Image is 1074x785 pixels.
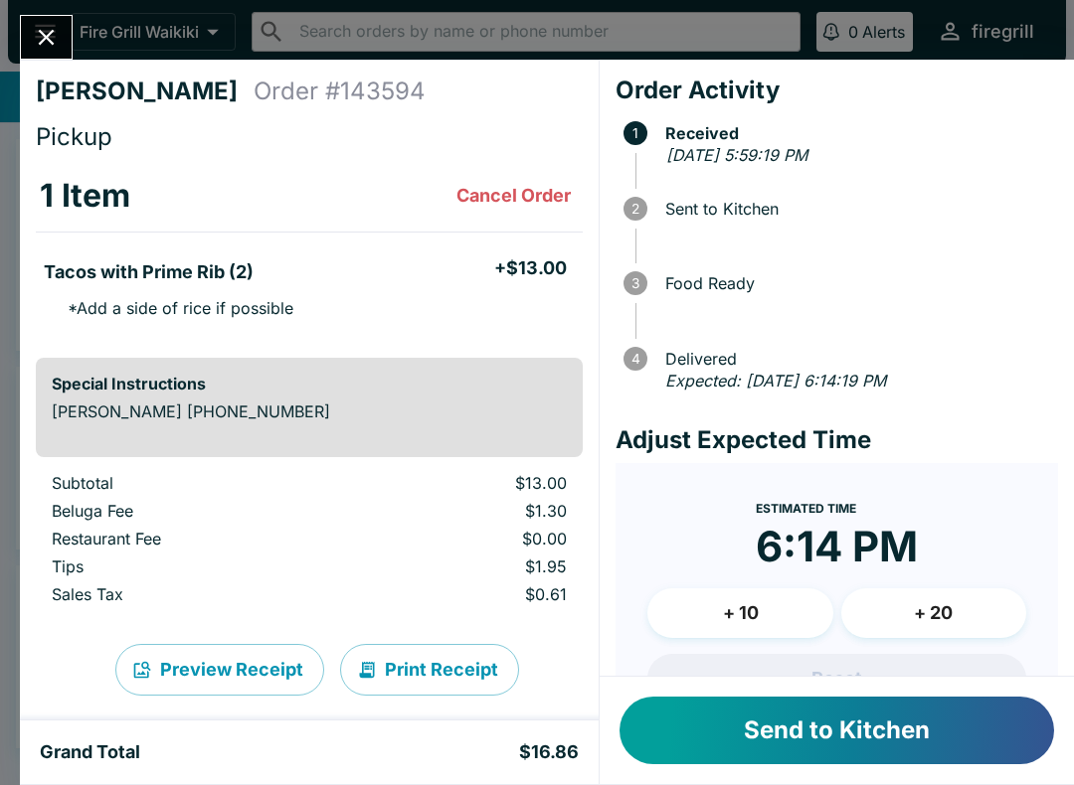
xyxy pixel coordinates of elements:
[756,501,856,516] span: Estimated Time
[52,529,331,549] p: Restaurant Fee
[631,351,640,367] text: 4
[40,740,140,764] h5: Grand Total
[448,176,579,216] button: Cancel Order
[363,584,567,604] p: $0.61
[40,176,130,216] h3: 1 Item
[665,371,886,391] em: Expected: [DATE] 6:14:19 PM
[254,77,426,106] h4: Order # 143594
[52,298,293,318] p: * Add a side of rice if possible
[519,740,579,764] h5: $16.86
[616,425,1058,455] h4: Adjust Expected Time
[340,644,519,696] button: Print Receipt
[616,76,1058,105] h4: Order Activity
[36,473,583,612] table: orders table
[363,473,567,493] p: $13.00
[52,473,331,493] p: Subtotal
[363,501,567,521] p: $1.30
[52,374,567,393] h6: Special Instructions
[115,644,324,696] button: Preview Receipt
[36,122,112,151] span: Pickup
[655,350,1058,368] span: Delivered
[52,584,331,604] p: Sales Tax
[655,200,1058,218] span: Sent to Kitchen
[655,274,1058,292] span: Food Ready
[52,556,331,576] p: Tips
[631,201,639,217] text: 2
[841,588,1026,638] button: + 20
[647,588,832,638] button: + 10
[36,160,583,342] table: orders table
[620,697,1054,764] button: Send to Kitchen
[655,124,1058,142] span: Received
[632,125,638,141] text: 1
[21,16,72,59] button: Close
[36,77,254,106] h4: [PERSON_NAME]
[631,275,639,291] text: 3
[666,145,807,165] em: [DATE] 5:59:19 PM
[363,529,567,549] p: $0.00
[494,256,567,280] h5: + $13.00
[44,260,254,284] h5: Tacos with Prime Rib (2)
[363,556,567,576] p: $1.95
[52,401,567,421] p: [PERSON_NAME] [PHONE_NUMBER]
[756,521,918,572] time: 6:14 PM
[52,501,331,521] p: Beluga Fee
